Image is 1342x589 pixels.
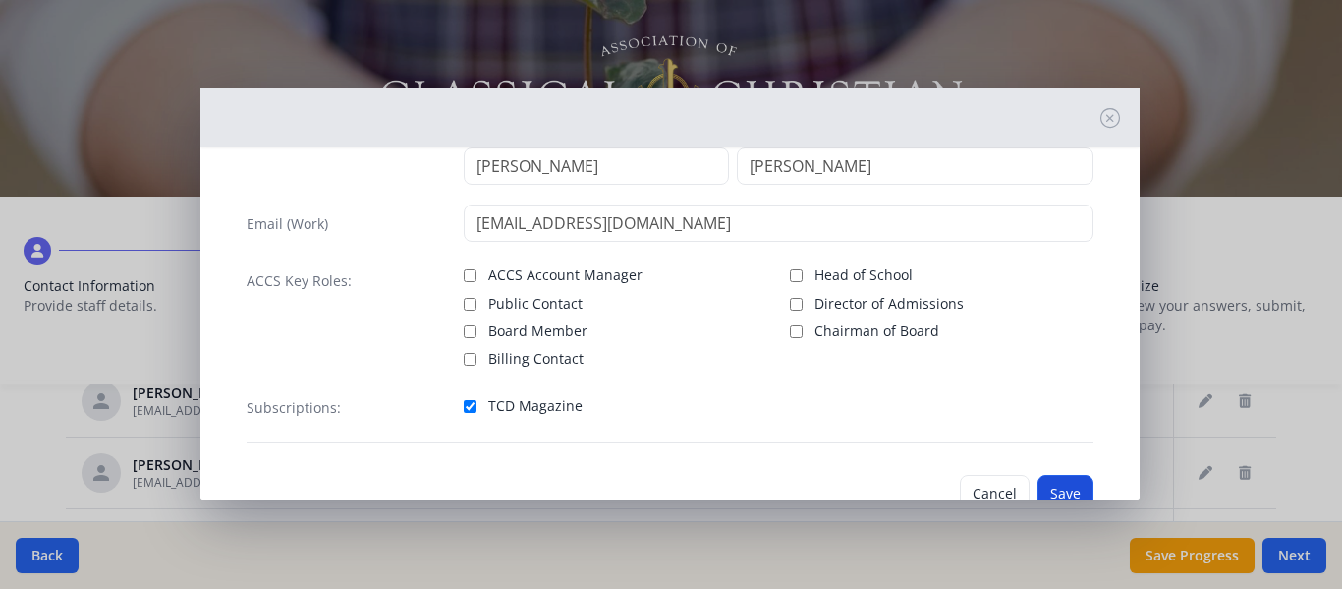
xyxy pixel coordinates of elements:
label: ACCS Key Roles: [247,271,352,291]
span: ACCS Account Manager [488,265,643,285]
input: First Name [464,147,729,185]
input: Director of Admissions [790,298,803,311]
input: Board Member [464,325,476,338]
input: ACCS Account Manager [464,269,476,282]
input: Head of School [790,269,803,282]
input: TCD Magazine [464,400,476,413]
span: Board Member [488,322,587,341]
input: Chairman of Board [790,325,803,338]
input: Last Name [737,147,1093,185]
input: Billing Contact [464,353,476,366]
span: Billing Contact [488,349,584,369]
label: Email (Work) [247,214,328,234]
button: Save [1037,475,1093,512]
input: Public Contact [464,298,476,311]
label: Subscriptions: [247,398,341,418]
input: contact@site.com [464,205,1094,242]
span: Head of School [814,265,913,285]
span: Director of Admissions [814,294,964,314]
span: Public Contact [488,294,583,314]
span: Chairman of Board [814,322,939,341]
span: TCD Magazine [488,396,583,416]
button: Cancel [960,475,1030,512]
